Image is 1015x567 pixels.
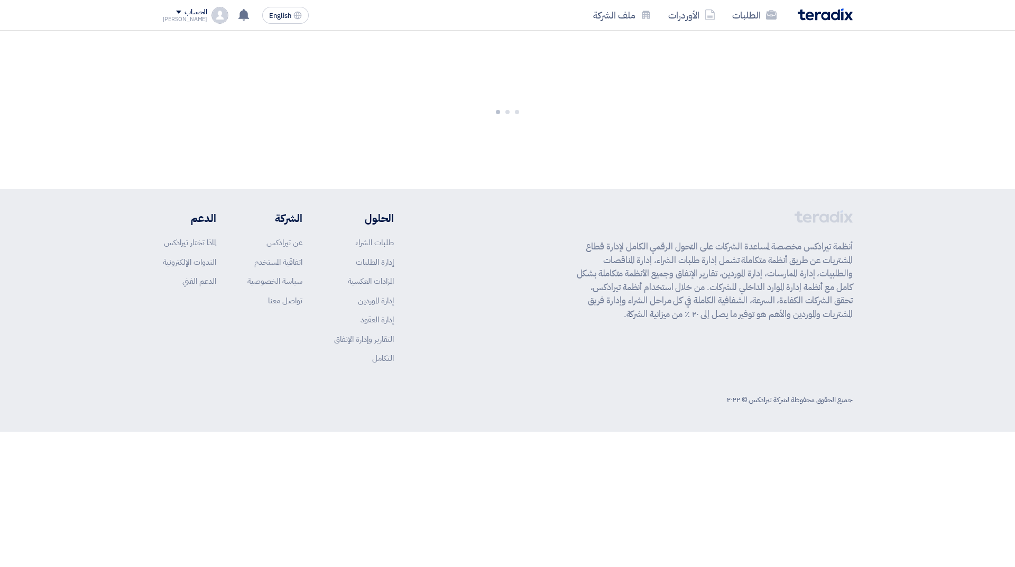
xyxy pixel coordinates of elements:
[182,275,216,287] a: الدعم الفني
[211,7,228,24] img: profile_test.png
[334,333,394,345] a: التقارير وإدارة الإنفاق
[724,3,785,27] a: الطلبات
[269,12,291,20] span: English
[356,256,394,268] a: إدارة الطلبات
[372,352,394,364] a: التكامل
[266,237,302,248] a: عن تيرادكس
[355,237,394,248] a: طلبات الشراء
[798,8,853,21] img: Teradix logo
[247,210,302,226] li: الشركة
[348,275,394,287] a: المزادات العكسية
[254,256,302,268] a: اتفاقية المستخدم
[163,210,216,226] li: الدعم
[262,7,309,24] button: English
[163,16,208,22] div: [PERSON_NAME]
[334,210,394,226] li: الحلول
[585,3,660,27] a: ملف الشركة
[577,240,853,321] p: أنظمة تيرادكس مخصصة لمساعدة الشركات على التحول الرقمي الكامل لإدارة قطاع المشتريات عن طريق أنظمة ...
[247,275,302,287] a: سياسة الخصوصية
[184,8,207,17] div: الحساب
[163,256,216,268] a: الندوات الإلكترونية
[727,394,852,405] div: جميع الحقوق محفوظة لشركة تيرادكس © ٢٠٢٢
[268,295,302,306] a: تواصل معنا
[358,295,394,306] a: إدارة الموردين
[164,237,216,248] a: لماذا تختار تيرادكس
[660,3,724,27] a: الأوردرات
[361,314,394,326] a: إدارة العقود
